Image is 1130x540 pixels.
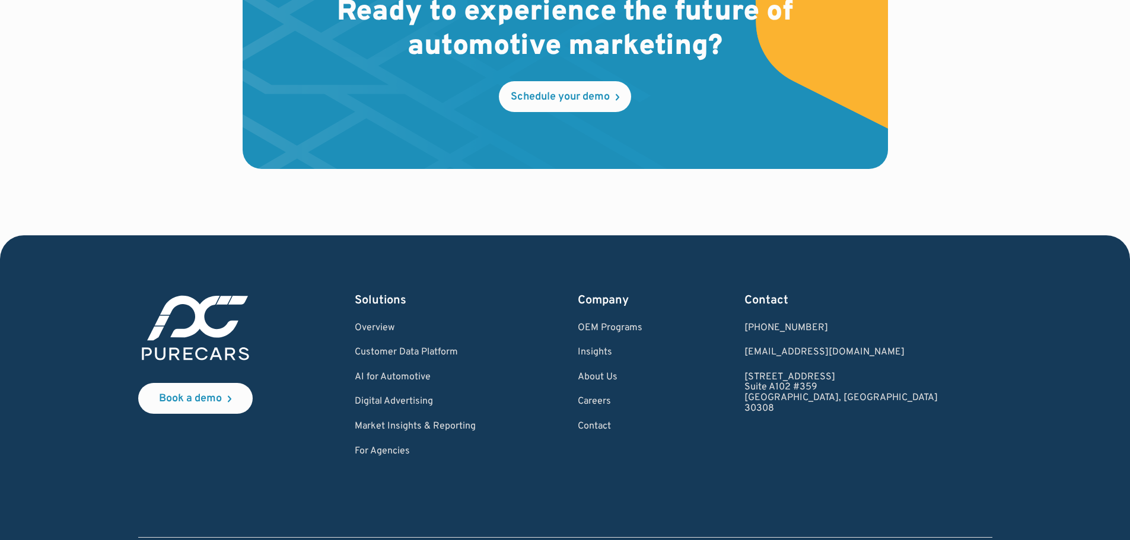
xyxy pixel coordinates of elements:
a: [STREET_ADDRESS]Suite A102 #359[GEOGRAPHIC_DATA], [GEOGRAPHIC_DATA]30308 [744,372,938,414]
a: About Us [578,372,642,383]
div: Company [578,292,642,309]
a: Book a demo [138,383,253,414]
img: purecars logo [138,292,253,364]
a: Careers [578,397,642,407]
a: Customer Data Platform [355,347,476,358]
a: Overview [355,323,476,334]
a: Digital Advertising [355,397,476,407]
div: Contact [744,292,938,309]
div: Solutions [355,292,476,309]
a: Contact [578,421,642,432]
a: Insights [578,347,642,358]
div: [PHONE_NUMBER] [744,323,938,334]
a: Market Insights & Reporting [355,421,476,432]
a: AI for Automotive [355,372,476,383]
div: Schedule your demo [511,92,610,103]
a: For Agencies [355,446,476,457]
a: Email us [744,347,938,358]
a: OEM Programs [578,323,642,334]
a: Schedule your demo [499,81,631,112]
div: Book a demo [159,394,222,404]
